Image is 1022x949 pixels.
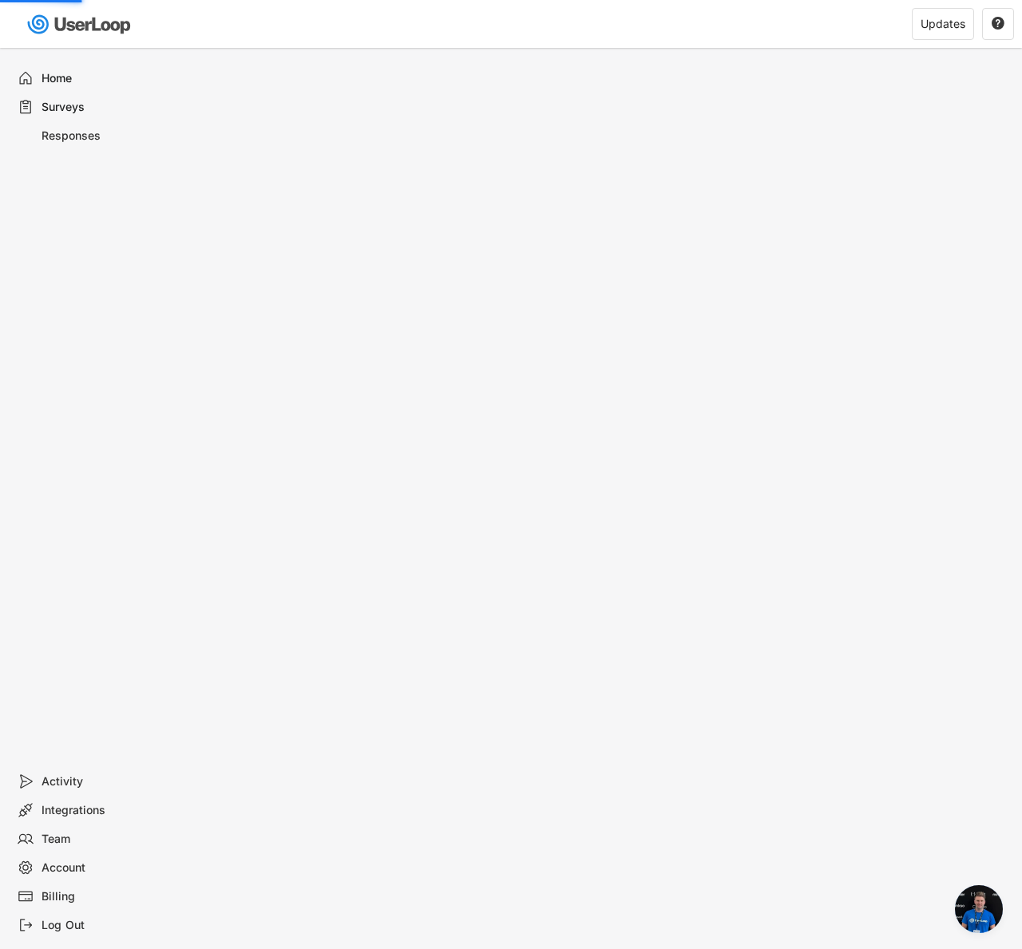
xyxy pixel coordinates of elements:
[42,889,147,904] div: Billing
[955,885,1003,933] div: Open chat
[921,18,965,30] div: Updates
[42,860,147,876] div: Account
[42,918,147,933] div: Log Out
[42,832,147,847] div: Team
[992,16,1004,30] text: 
[42,803,147,818] div: Integrations
[42,129,147,144] div: Responses
[42,71,147,86] div: Home
[991,17,1005,31] button: 
[42,774,147,789] div: Activity
[42,100,147,115] div: Surveys
[24,8,137,41] img: userloop-logo-01.svg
